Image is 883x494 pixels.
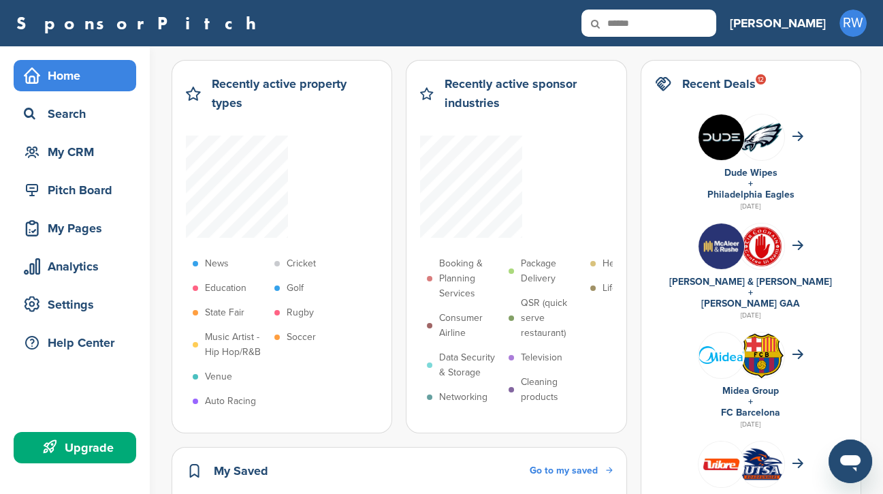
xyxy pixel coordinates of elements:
[16,14,265,32] a: SponsorPitch
[655,200,847,213] div: [DATE]
[739,223,784,269] img: S52bcpuf 400x400
[739,333,784,379] img: Open uri20141112 64162 1yeofb6?1415809477
[20,292,136,317] div: Settings
[14,432,136,463] a: Upgrade
[20,216,136,241] div: My Pages
[20,330,136,355] div: Help Center
[530,465,598,476] span: Go to my saved
[699,346,744,364] img: 200px midea.svg
[721,407,780,418] a: FC Barcelona
[439,390,487,405] p: Networking
[829,439,872,483] iframe: Button to launch messaging window
[530,463,613,478] a: Go to my saved
[287,305,314,320] p: Rugby
[739,121,784,153] img: Data?1415807379
[14,327,136,358] a: Help Center
[521,296,583,341] p: QSR (quick serve restaurant)
[205,330,268,360] p: Music Artist - Hip Hop/R&B
[439,256,502,301] p: Booking & Planning Services
[14,213,136,244] a: My Pages
[748,178,753,189] a: +
[14,251,136,282] a: Analytics
[205,256,229,271] p: News
[722,385,779,397] a: Midea Group
[445,74,613,112] h2: Recently active sponsor industries
[439,311,502,341] p: Consumer Airline
[20,254,136,279] div: Analytics
[205,281,246,296] p: Education
[287,281,304,296] p: Golf
[699,442,744,487] img: Group 246
[20,435,136,460] div: Upgrade
[14,289,136,320] a: Settings
[655,418,847,431] div: [DATE]
[669,276,832,288] a: [PERSON_NAME] & [PERSON_NAME]
[739,446,784,482] img: Open uri20141112 64162 1eu47ya?1415809040
[655,309,847,322] div: [DATE]
[205,305,244,320] p: State Fair
[521,375,583,405] p: Cleaning products
[205,394,256,409] p: Auto Racing
[707,189,794,200] a: Philadelphia Eagles
[20,63,136,88] div: Home
[14,136,136,168] a: My CRM
[287,256,316,271] p: Cricket
[439,350,502,380] p: Data Security & Storage
[699,114,744,160] img: Gcfarpgv 400x400
[682,74,756,93] h2: Recent Deals
[730,8,826,38] a: [PERSON_NAME]
[699,223,744,269] img: 6ytyenzi 400x400
[521,350,562,365] p: Television
[14,174,136,206] a: Pitch Board
[14,98,136,129] a: Search
[20,178,136,202] div: Pitch Board
[14,60,136,91] a: Home
[205,369,232,384] p: Venue
[287,330,316,345] p: Soccer
[756,74,766,84] div: 12
[603,281,617,296] p: Life
[730,14,826,33] h3: [PERSON_NAME]
[214,461,268,480] h2: My Saved
[20,102,136,126] div: Search
[603,256,630,271] p: Health
[20,140,136,164] div: My CRM
[748,287,753,298] a: +
[839,10,867,37] span: RW
[748,396,753,407] a: +
[521,256,583,286] p: Package Delivery
[724,167,777,179] a: Dude Wipes
[701,298,800,309] a: [PERSON_NAME] GAA
[212,74,379,112] h2: Recently active property types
